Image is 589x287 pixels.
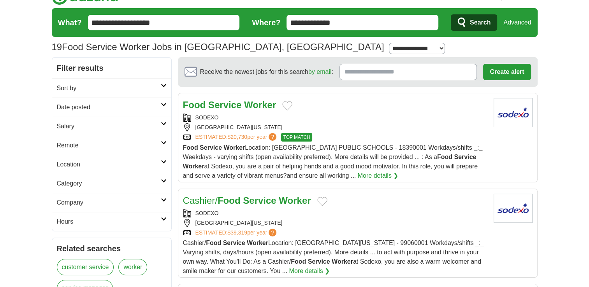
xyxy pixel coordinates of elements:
[52,98,171,117] a: Date posted
[227,229,247,236] span: $39,319
[223,144,245,151] strong: Worker
[437,154,452,160] strong: Food
[243,195,276,206] strong: Service
[57,103,161,112] h2: Date posted
[57,217,161,226] h2: Hours
[57,141,161,150] h2: Remote
[52,136,171,155] a: Remote
[206,240,221,246] strong: Food
[289,266,330,276] a: More details ❯
[451,14,497,31] button: Search
[52,174,171,193] a: Category
[57,243,167,254] h2: Related searches
[227,134,247,140] span: $20,730
[52,42,384,52] h1: Food Service Worker Jobs in [GEOGRAPHIC_DATA], [GEOGRAPHIC_DATA]
[252,17,280,28] label: Where?
[208,100,241,110] strong: Service
[454,154,476,160] strong: Service
[223,240,245,246] strong: Service
[52,79,171,98] a: Sort by
[183,123,487,131] div: [GEOGRAPHIC_DATA][US_STATE]
[52,40,62,54] span: 19
[308,258,330,265] strong: Service
[244,100,276,110] strong: Worker
[183,240,484,274] span: Cashier/ Location: [GEOGRAPHIC_DATA][US_STATE] - 99060001 Workdays/shifts _:_ Varying shifts, day...
[57,259,114,275] a: customer service
[57,198,161,207] h2: Company
[470,15,491,30] span: Search
[58,17,82,28] label: What?
[282,101,292,110] button: Add to favorite jobs
[269,133,276,141] span: ?
[279,195,311,206] strong: Worker
[200,144,222,151] strong: Service
[57,160,161,169] h2: Location
[183,144,198,151] strong: Food
[57,179,161,188] h2: Category
[52,155,171,174] a: Location
[195,229,278,237] a: ESTIMATED:$39,319per year?
[195,210,219,216] a: SODEXO
[494,194,533,223] img: Sodexo logo
[308,68,332,75] a: by email
[183,144,483,179] span: Location: [GEOGRAPHIC_DATA] PUBLIC SCHOOLS - 18390001 Workdays/shifts _:_ Weekdays - varying shif...
[247,240,268,246] strong: Worker
[52,117,171,136] a: Salary
[52,58,171,79] h2: Filter results
[483,64,531,80] button: Create alert
[52,193,171,212] a: Company
[57,84,161,93] h2: Sort by
[503,15,531,30] a: Advanced
[269,229,276,236] span: ?
[195,133,278,142] a: ESTIMATED:$20,730per year?
[183,100,276,110] a: Food Service Worker
[358,171,399,180] a: More details ❯
[183,219,487,227] div: [GEOGRAPHIC_DATA][US_STATE]
[281,133,312,142] span: TOP MATCH
[332,258,353,265] strong: Worker
[494,98,533,127] img: Sodexo logo
[195,114,219,121] a: SODEXO
[118,259,147,275] a: worker
[183,163,204,170] strong: Worker
[183,195,311,206] a: Cashier/Food Service Worker
[183,100,206,110] strong: Food
[291,258,306,265] strong: Food
[52,212,171,231] a: Hours
[200,67,333,77] span: Receive the newest jobs for this search :
[317,197,327,206] button: Add to favorite jobs
[218,195,241,206] strong: Food
[57,122,161,131] h2: Salary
